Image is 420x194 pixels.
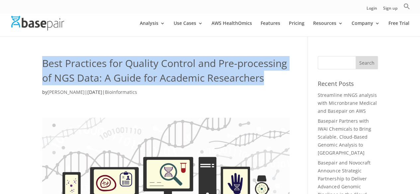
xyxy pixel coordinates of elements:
h1: Best Practices for Quality Control and Pre-processing of NGS Data: A Guide for Academic Researchers [42,56,290,88]
a: Login [367,6,377,13]
a: Company [352,21,380,36]
a: Features [261,21,280,36]
a: Free Trial [388,21,409,36]
svg: Search [403,3,410,10]
img: Basepair [11,16,64,30]
a: Analysis [140,21,165,36]
a: Basepair Partners with IWAI Chemicals to Bring Scalable, Cloud-Based Genomic Analysis to [GEOGRAP... [318,118,371,156]
a: AWS HealthOmics [211,21,252,36]
span: [DATE] [87,89,102,95]
input: Search [356,56,378,69]
a: Use Cases [174,21,203,36]
h4: Recent Posts [318,79,378,91]
a: Search Icon Link [403,3,410,13]
a: Resources [313,21,343,36]
p: by | | [42,88,290,101]
a: [PERSON_NAME] [47,89,85,95]
a: Bioinformatics [105,89,137,95]
a: Sign up [383,6,397,13]
a: Streamline mNGS analysis with Micronbrane Medical and Basepair on AWS [318,92,377,114]
a: Pricing [289,21,304,36]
